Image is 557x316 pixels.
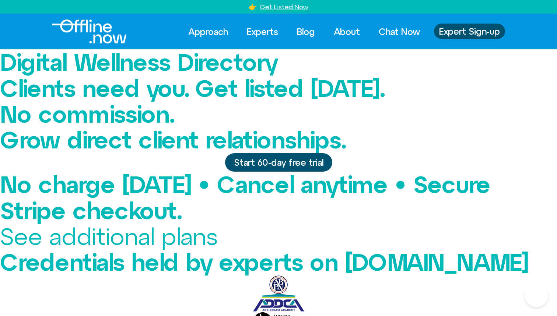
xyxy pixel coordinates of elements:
[52,20,127,43] img: Offline.Now logo in white. Text of the words offline.now with a line going through the "O"
[525,284,548,307] iframe: Botpress
[182,24,427,40] nav: Menu
[327,24,367,40] a: About
[372,24,427,40] a: Chat Now
[290,24,322,40] a: Blog
[434,24,505,39] a: Expert Sign-up
[234,158,323,167] span: Start 60-day free trial
[240,24,285,40] a: Experts
[249,3,257,11] a: 👉
[439,27,500,36] span: Expert Sign-up
[260,3,308,11] a: Get Listed Now
[52,20,114,43] div: Logo
[225,153,332,172] a: Start 60-day free trial
[182,24,235,40] a: Approach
